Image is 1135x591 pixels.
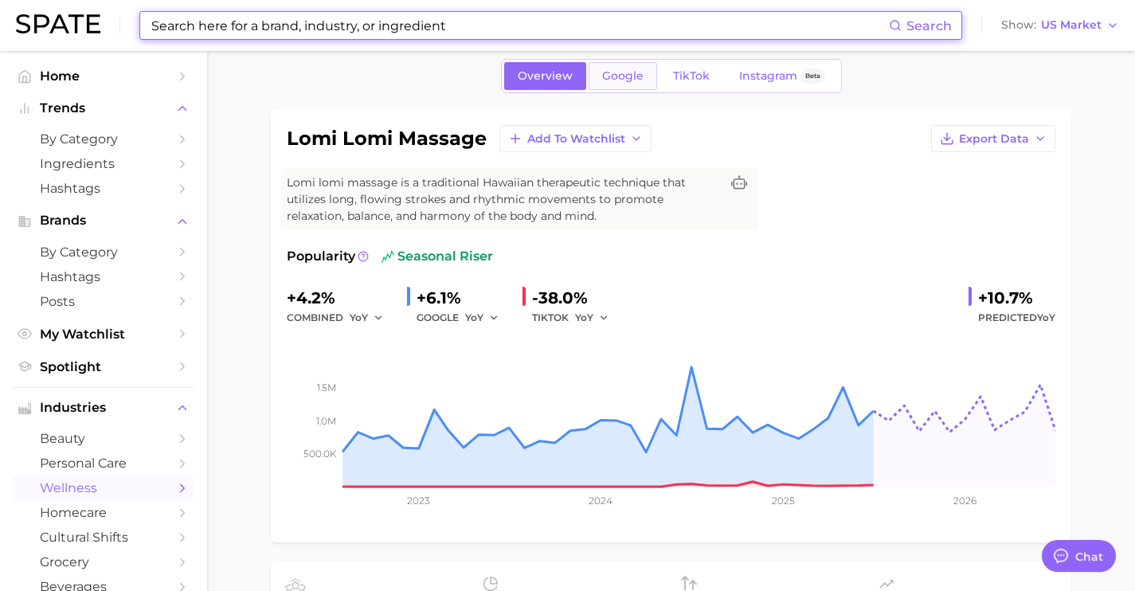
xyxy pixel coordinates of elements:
[40,294,167,309] span: Posts
[13,476,194,500] a: wellness
[575,308,609,327] button: YoY
[13,354,194,379] a: Spotlight
[40,131,167,147] span: by Category
[40,213,167,228] span: Brands
[959,132,1029,146] span: Export Data
[40,530,167,545] span: cultural shifts
[40,554,167,569] span: grocery
[287,285,394,311] div: +4.2%
[40,156,167,171] span: Ingredients
[13,127,194,151] a: by Category
[13,500,194,525] a: homecare
[726,62,839,90] a: InstagramBeta
[382,247,493,266] span: seasonal riser
[40,101,167,115] span: Trends
[40,431,167,446] span: beauty
[805,69,820,83] span: Beta
[40,181,167,196] span: Hashtags
[150,12,889,39] input: Search here for a brand, industry, or ingredient
[40,505,167,520] span: homecare
[978,308,1055,327] span: Predicted
[13,451,194,476] a: personal care
[499,125,652,152] button: Add to Watchlist
[287,174,720,225] span: Lomi lomi massage is a traditional Hawaiian therapeutic technique that utilizes long, flowing str...
[40,359,167,374] span: Spotlight
[1037,311,1055,323] span: YoY
[504,62,586,90] a: Overview
[40,480,167,495] span: wellness
[575,311,593,324] span: YoY
[518,69,573,83] span: Overview
[13,550,194,574] a: grocery
[382,250,394,263] img: seasonal riser
[465,308,499,327] button: YoY
[589,495,613,507] tspan: 2024
[13,525,194,550] a: cultural shifts
[527,132,625,146] span: Add to Watchlist
[532,285,620,311] div: -38.0%
[13,209,194,233] button: Brands
[997,15,1123,36] button: ShowUS Market
[16,14,100,33] img: SPATE
[13,96,194,120] button: Trends
[602,69,644,83] span: Google
[40,401,167,415] span: Industries
[287,247,355,266] span: Popularity
[465,311,483,324] span: YoY
[350,308,384,327] button: YoY
[407,495,430,507] tspan: 2023
[40,68,167,84] span: Home
[417,285,510,311] div: +6.1%
[287,129,487,148] h1: lomi lomi massage
[978,285,1055,311] div: +10.7%
[40,327,167,342] span: My Watchlist
[953,495,976,507] tspan: 2026
[772,495,795,507] tspan: 2025
[1041,21,1102,29] span: US Market
[13,264,194,289] a: Hashtags
[13,240,194,264] a: by Category
[13,176,194,201] a: Hashtags
[40,245,167,260] span: by Category
[659,62,723,90] a: TikTok
[906,18,952,33] span: Search
[13,396,194,420] button: Industries
[13,426,194,451] a: beauty
[13,151,194,176] a: Ingredients
[13,64,194,88] a: Home
[40,269,167,284] span: Hashtags
[673,69,710,83] span: TikTok
[350,311,368,324] span: YoY
[287,308,394,327] div: combined
[13,289,194,314] a: Posts
[13,322,194,346] a: My Watchlist
[739,69,797,83] span: Instagram
[417,308,510,327] div: GOOGLE
[532,308,620,327] div: TIKTOK
[931,125,1055,152] button: Export Data
[589,62,657,90] a: Google
[1001,21,1036,29] span: Show
[40,456,167,471] span: personal care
